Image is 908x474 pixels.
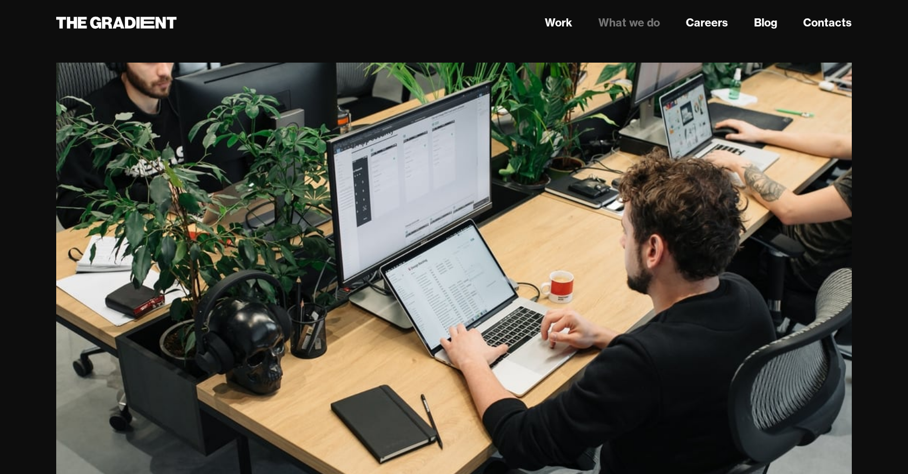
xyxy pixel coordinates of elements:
[598,15,660,31] a: What we do
[803,15,852,31] a: Contacts
[545,15,572,31] a: Work
[754,15,777,31] a: Blog
[686,15,728,31] a: Careers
